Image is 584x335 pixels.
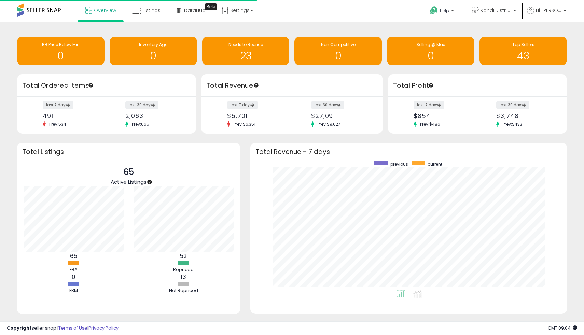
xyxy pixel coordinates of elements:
span: Inventory Age [139,42,167,47]
p: 65 [111,166,147,179]
div: seller snap | | [7,325,119,332]
span: Non Competitive [321,42,356,47]
span: Overview [94,7,116,14]
b: 52 [180,252,187,260]
a: Needs to Reprice 23 [202,37,290,65]
div: 2,063 [125,112,184,120]
div: 491 [43,112,101,120]
span: previous [390,161,408,167]
span: Prev: 665 [128,121,153,127]
span: Prev: $9,027 [314,121,344,127]
span: Selling @ Max [416,42,445,47]
b: 13 [181,273,186,281]
span: Prev: 534 [46,121,70,127]
div: Tooltip anchor [88,82,94,88]
div: Not Repriced [163,288,204,294]
span: Active Listings [111,178,147,185]
h1: 0 [113,50,194,61]
div: Tooltip anchor [428,82,434,88]
a: Help [425,1,461,22]
div: Tooltip anchor [253,82,259,88]
a: Top Sellers 43 [479,37,567,65]
div: Tooltip anchor [147,179,153,185]
h3: Total Profit [393,81,562,90]
div: $3,748 [496,112,555,120]
a: BB Price Below Min 0 [17,37,105,65]
strong: Copyright [7,325,32,331]
b: 0 [72,273,75,281]
a: Inventory Age 0 [110,37,197,65]
span: KandLDistribution LLC [481,7,511,14]
a: Privacy Policy [88,325,119,331]
h1: 43 [483,50,564,61]
div: $854 [414,112,472,120]
h3: Total Listings [22,149,235,154]
div: $27,091 [311,112,371,120]
div: $5,701 [227,112,287,120]
div: Repriced [163,267,204,273]
div: FBA [53,267,94,273]
b: 65 [70,252,77,260]
span: Help [440,8,449,14]
span: Prev: $6,351 [230,121,259,127]
h1: 0 [20,50,101,61]
span: Needs to Reprice [228,42,263,47]
span: current [428,161,442,167]
i: Get Help [430,6,438,15]
span: Prev: $433 [499,121,526,127]
h1: 0 [298,50,378,61]
div: FBM [53,288,94,294]
div: Tooltip anchor [205,3,217,10]
a: Selling @ Max 0 [387,37,474,65]
h3: Total Revenue - 7 days [255,149,562,154]
a: Hi [PERSON_NAME] [527,7,566,22]
h1: 23 [206,50,286,61]
h1: 0 [390,50,471,61]
h3: Total Revenue [206,81,378,90]
label: last 7 days [43,101,73,109]
a: Non Competitive 0 [294,37,382,65]
h3: Total Ordered Items [22,81,191,90]
span: DataHub [184,7,206,14]
span: BB Price Below Min [42,42,80,47]
label: last 30 days [125,101,158,109]
a: Terms of Use [58,325,87,331]
span: Listings [143,7,161,14]
span: Hi [PERSON_NAME] [536,7,561,14]
span: 2025-09-11 09:04 GMT [548,325,577,331]
label: last 7 days [414,101,444,109]
label: last 30 days [496,101,529,109]
span: Prev: $486 [417,121,444,127]
span: Top Sellers [512,42,534,47]
label: last 30 days [311,101,344,109]
label: last 7 days [227,101,258,109]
